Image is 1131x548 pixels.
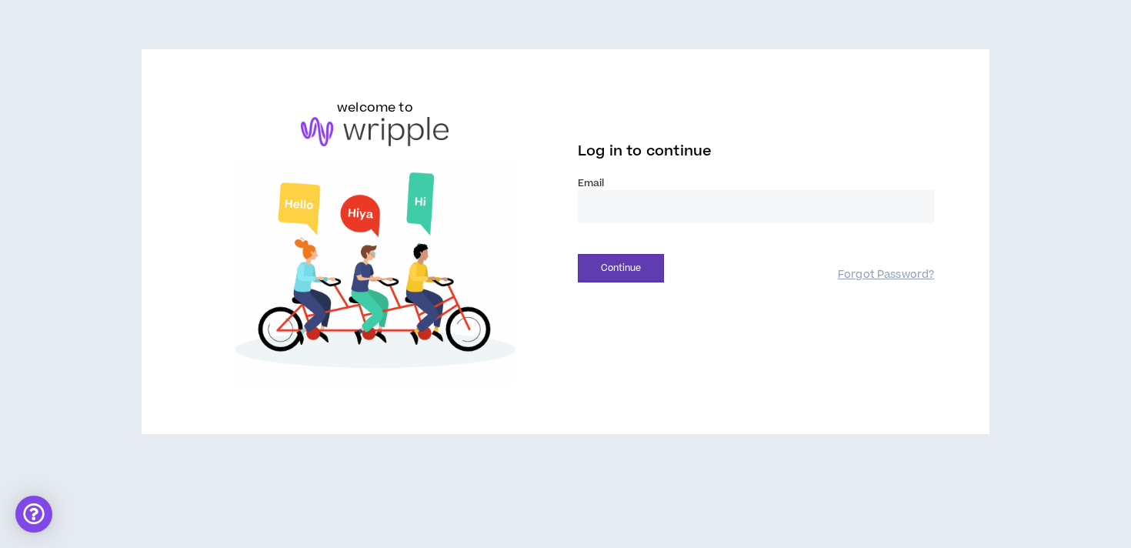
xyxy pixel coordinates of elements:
[578,176,934,190] label: Email
[197,162,553,386] img: Welcome to Wripple
[578,142,712,161] span: Log in to continue
[838,268,934,282] a: Forgot Password?
[578,254,664,282] button: Continue
[301,117,449,146] img: logo-brand.png
[15,496,52,533] div: Open Intercom Messenger
[337,99,413,117] h6: welcome to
